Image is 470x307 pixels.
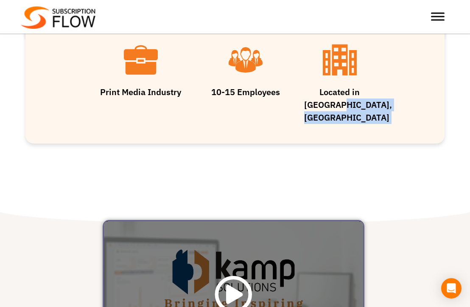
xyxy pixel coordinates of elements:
[100,86,181,98] span: Print Media Industry
[211,86,280,98] span: 10-15 Employees
[21,6,95,29] img: Subscriptionflow
[431,13,445,21] button: Toggle Menu
[304,86,392,123] span: Located in [GEOGRAPHIC_DATA], [GEOGRAPHIC_DATA]
[441,278,462,299] div: Open Intercom Messenger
